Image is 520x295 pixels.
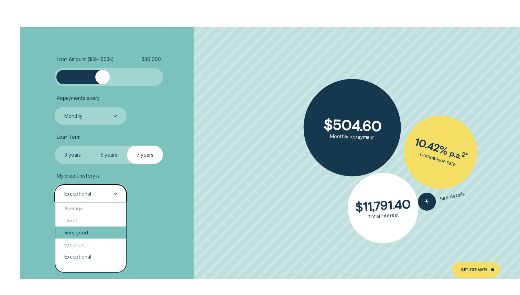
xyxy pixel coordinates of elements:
span: My credit history is [57,173,100,179]
label: 5 years [91,146,127,164]
a: Get Estimate [452,262,500,278]
span: Repayments every [57,95,100,101]
button: See details [416,185,466,212]
span: $ 30,000 [142,56,161,62]
div: Exceptional [55,251,126,263]
div: Average [55,202,126,214]
label: 7 years [127,146,163,164]
div: Exceptional [64,191,91,197]
div: Very good [55,226,126,239]
span: Loan Term [57,134,80,140]
div: Good [55,214,126,226]
span: Loan Amount ( $5k - $63k ) [57,56,114,62]
span: See details [439,190,465,201]
div: Monthly [64,113,83,119]
label: 3 years [55,146,91,164]
div: Excellent [55,239,126,251]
